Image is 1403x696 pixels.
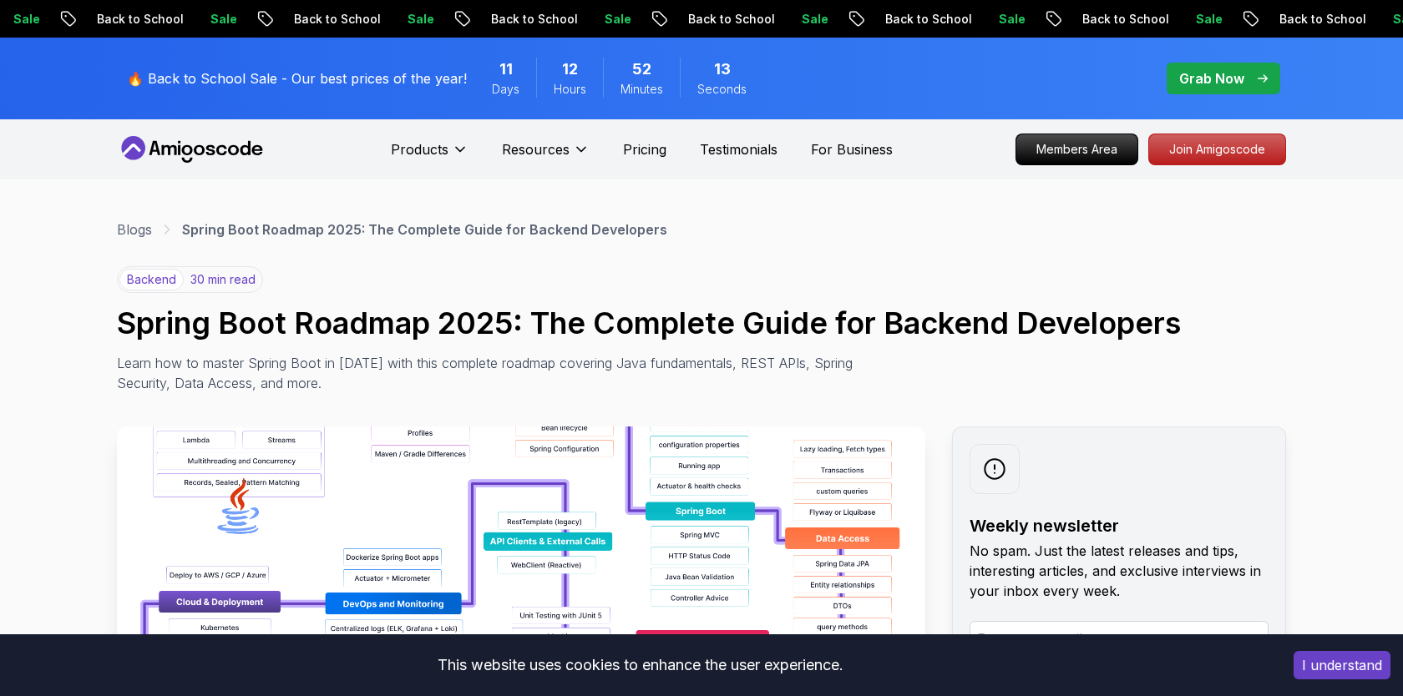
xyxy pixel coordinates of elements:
span: 11 Days [499,58,513,81]
p: 30 min read [190,271,256,288]
a: Join Amigoscode [1148,134,1286,165]
p: No spam. Just the latest releases and tips, interesting articles, and exclusive interviews in you... [970,541,1269,601]
p: Sale [970,11,1024,28]
p: Products [391,139,448,159]
button: Accept cookies [1294,651,1390,679]
p: Spring Boot Roadmap 2025: The Complete Guide for Backend Developers [182,219,667,240]
p: Back to School [660,11,773,28]
p: backend [119,269,184,290]
p: Sale [576,11,630,28]
p: Sale [379,11,433,28]
p: Back to School [266,11,379,28]
p: Resources [502,139,570,159]
p: Join Amigoscode [1149,134,1285,164]
p: Back to School [68,11,182,28]
span: 52 Minutes [632,58,651,81]
p: Grab Now [1179,68,1244,88]
a: For Business [811,139,893,159]
a: Pricing [623,139,666,159]
p: Back to School [1054,11,1167,28]
span: Minutes [620,81,663,98]
p: Back to School [1251,11,1365,28]
p: Members Area [1016,134,1137,164]
h2: Weekly newsletter [970,514,1269,537]
p: 🔥 Back to School Sale - Our best prices of the year! [127,68,467,88]
p: Sale [773,11,827,28]
div: This website uses cookies to enhance the user experience. [13,647,1269,683]
span: Days [492,81,519,98]
a: Testimonials [700,139,777,159]
p: Learn how to master Spring Boot in [DATE] with this complete roadmap covering Java fundamentals, ... [117,353,865,393]
input: Enter your email [970,621,1269,656]
h1: Spring Boot Roadmap 2025: The Complete Guide for Backend Developers [117,306,1286,340]
span: Seconds [697,81,747,98]
p: Sale [1167,11,1221,28]
span: 13 Seconds [714,58,731,81]
p: Back to School [463,11,576,28]
span: Hours [554,81,586,98]
span: 12 Hours [562,58,578,81]
button: Resources [502,139,590,173]
a: Blogs [117,219,152,240]
button: Products [391,139,469,173]
p: Sale [182,11,236,28]
a: Members Area [1016,134,1138,165]
p: Back to School [857,11,970,28]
